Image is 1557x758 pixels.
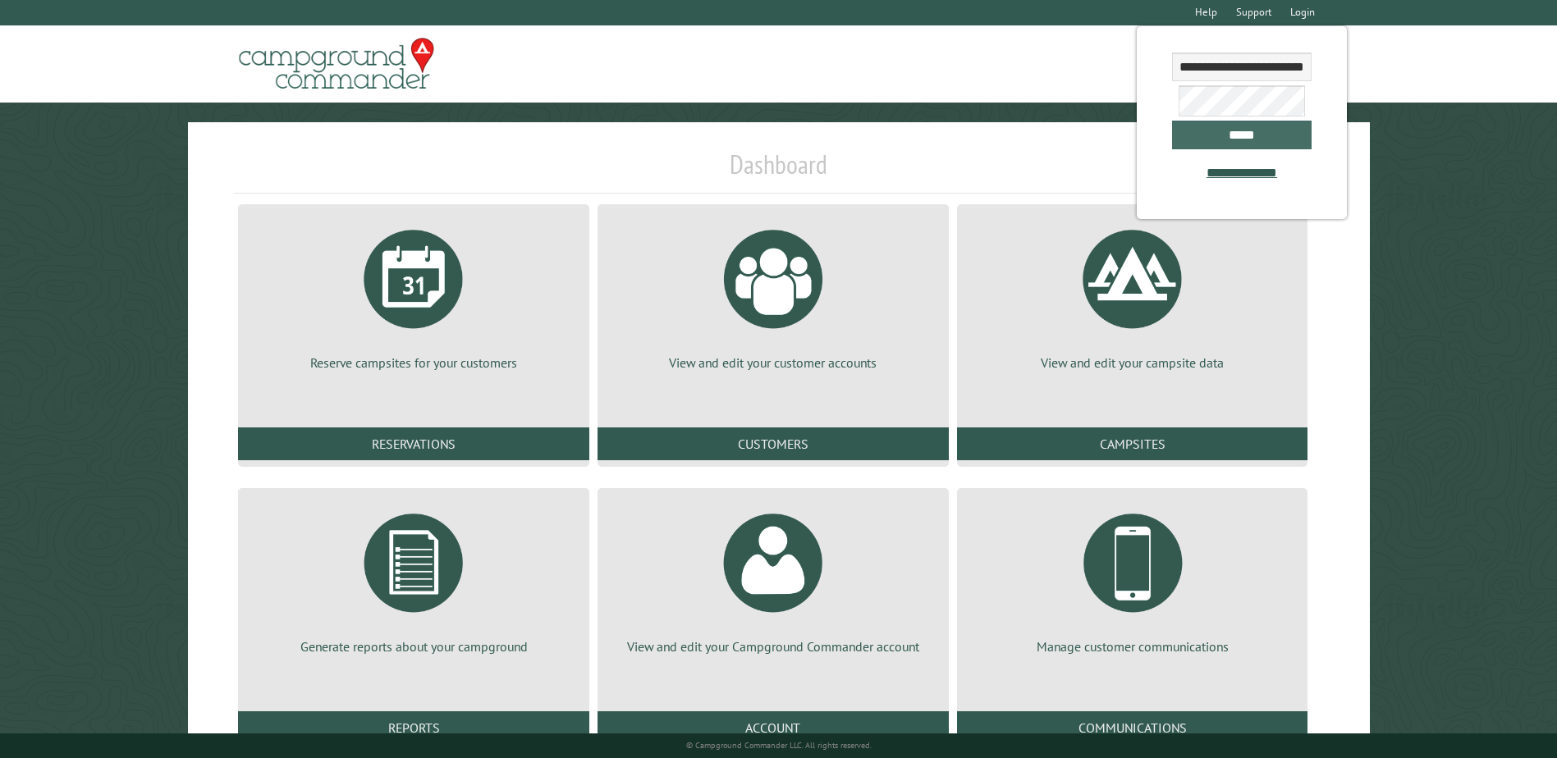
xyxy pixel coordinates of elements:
[258,637,570,655] p: Generate reports about your campground
[258,501,570,655] a: Generate reports about your campground
[977,501,1289,655] a: Manage customer communications
[617,354,929,372] p: View and edit your customer accounts
[234,148,1322,194] h1: Dashboard
[234,32,439,96] img: Campground Commander
[617,217,929,372] a: View and edit your customer accounts
[238,427,589,460] a: Reservations
[977,637,1289,655] p: Manage customer communications
[957,427,1308,460] a: Campsites
[238,711,589,744] a: Reports
[686,740,872,751] small: © Campground Commander LLC. All rights reserved.
[617,637,929,655] p: View and edit your Campground Commander account
[957,711,1308,744] a: Communications
[258,354,570,372] p: Reserve campsites for your customers
[977,217,1289,372] a: View and edit your campsite data
[598,427,949,460] a: Customers
[258,217,570,372] a: Reserve campsites for your customers
[977,354,1289,372] p: View and edit your campsite data
[598,711,949,744] a: Account
[617,501,929,655] a: View and edit your Campground Commander account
